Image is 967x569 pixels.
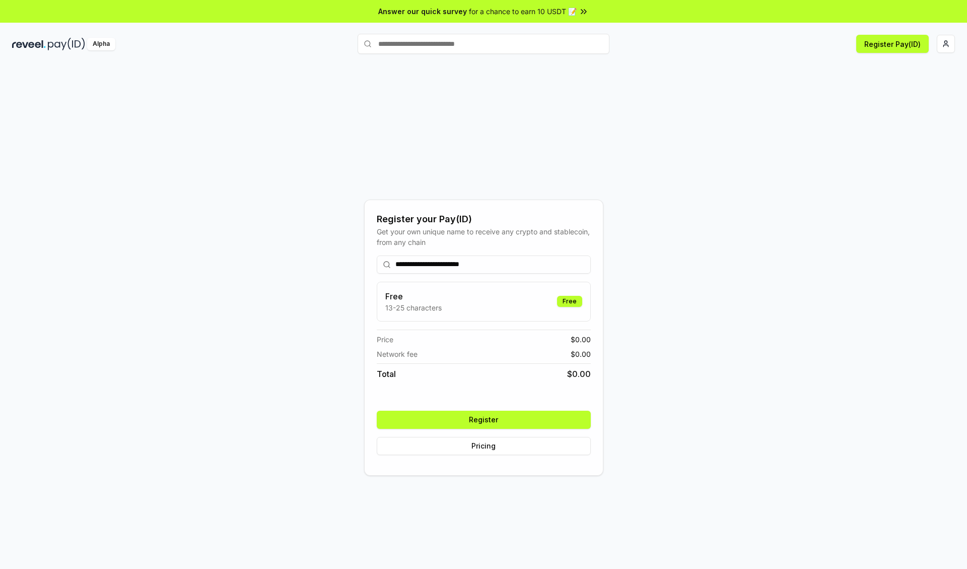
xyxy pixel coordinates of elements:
[469,6,577,17] span: for a chance to earn 10 USDT 📝
[12,38,46,50] img: reveel_dark
[377,334,393,345] span: Price
[377,349,418,359] span: Network fee
[48,38,85,50] img: pay_id
[385,290,442,302] h3: Free
[567,368,591,380] span: $ 0.00
[856,35,929,53] button: Register Pay(ID)
[385,302,442,313] p: 13-25 characters
[377,212,591,226] div: Register your Pay(ID)
[377,368,396,380] span: Total
[87,38,115,50] div: Alpha
[377,411,591,429] button: Register
[571,334,591,345] span: $ 0.00
[377,437,591,455] button: Pricing
[557,296,582,307] div: Free
[378,6,467,17] span: Answer our quick survey
[377,226,591,247] div: Get your own unique name to receive any crypto and stablecoin, from any chain
[571,349,591,359] span: $ 0.00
